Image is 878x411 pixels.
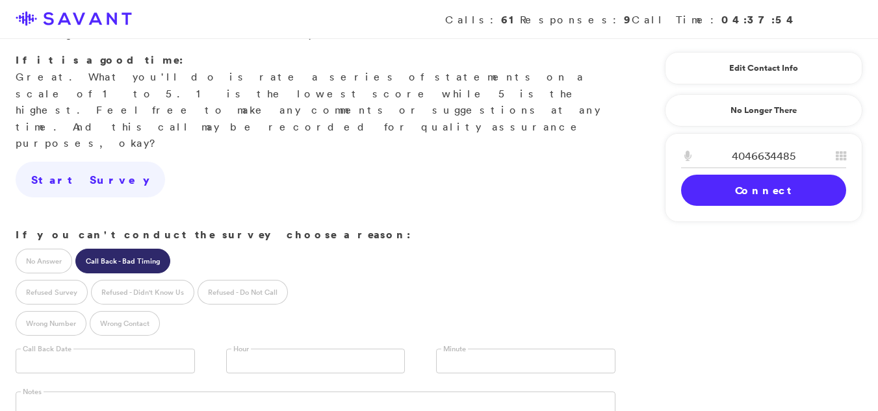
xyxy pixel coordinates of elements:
label: Call Back - Bad Timing [75,249,170,273]
label: Refused - Didn't Know Us [91,280,194,305]
label: Wrong Number [16,311,86,336]
strong: 9 [624,12,632,27]
label: Minute [441,344,468,354]
strong: 04:37:54 [721,12,797,27]
label: Notes [21,387,44,397]
a: No Longer There [665,94,862,127]
label: Refused - Do Not Call [198,280,288,305]
a: Start Survey [16,162,165,198]
label: Wrong Contact [90,311,160,336]
label: Call Back Date [21,344,73,354]
strong: 61 [501,12,520,27]
strong: If it is a good time: [16,53,183,67]
label: Refused Survey [16,280,88,305]
label: No Answer [16,249,72,273]
a: Connect [681,175,846,206]
p: Great. What you'll do is rate a series of statements on a scale of 1 to 5. 1 is the lowest score ... [16,52,615,152]
strong: If you can't conduct the survey choose a reason: [16,227,411,242]
label: Hour [231,344,251,354]
a: Edit Contact Info [681,58,846,79]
